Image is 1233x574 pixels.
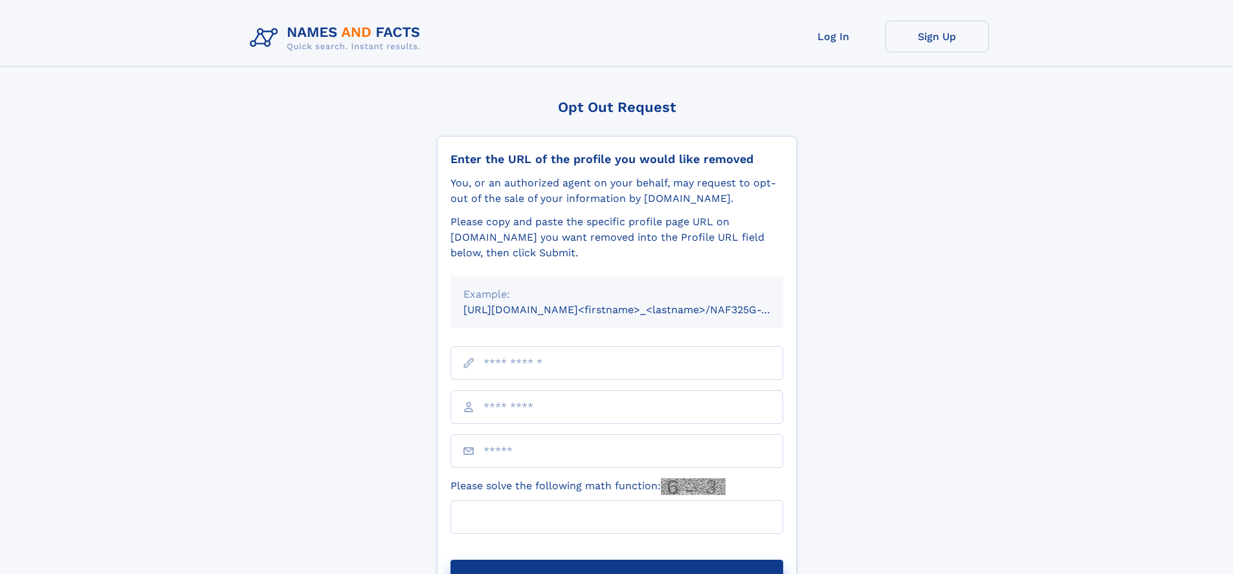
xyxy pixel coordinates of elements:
[437,99,797,115] div: Opt Out Request
[463,304,808,316] small: [URL][DOMAIN_NAME]<firstname>_<lastname>/NAF325G-xxxxxxxx
[885,21,989,52] a: Sign Up
[463,287,770,302] div: Example:
[782,21,885,52] a: Log In
[450,175,783,206] div: You, or an authorized agent on your behalf, may request to opt-out of the sale of your informatio...
[450,214,783,261] div: Please copy and paste the specific profile page URL on [DOMAIN_NAME] you want removed into the Pr...
[450,152,783,166] div: Enter the URL of the profile you would like removed
[245,21,431,56] img: Logo Names and Facts
[450,478,726,495] label: Please solve the following math function:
